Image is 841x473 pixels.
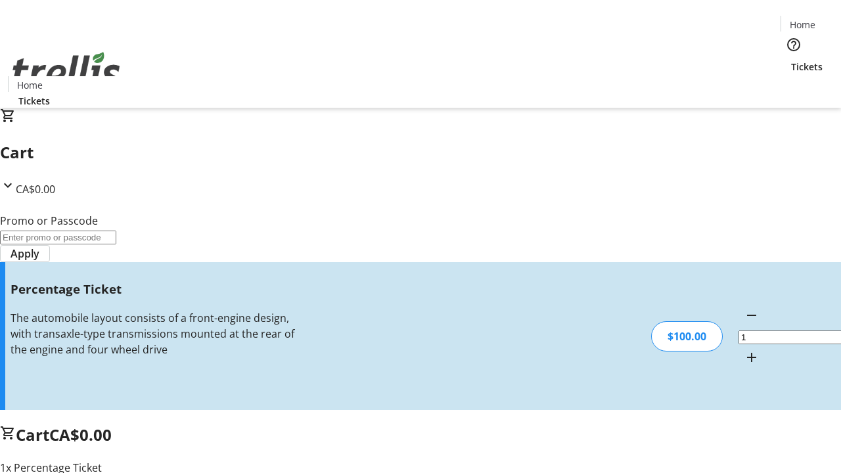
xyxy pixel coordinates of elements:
span: Home [790,18,815,32]
span: Tickets [791,60,823,74]
a: Tickets [781,60,833,74]
a: Home [781,18,823,32]
button: Cart [781,74,807,100]
h3: Percentage Ticket [11,280,298,298]
span: Apply [11,246,39,261]
span: CA$0.00 [49,424,112,445]
button: Help [781,32,807,58]
a: Home [9,78,51,92]
button: Decrement by one [739,302,765,328]
span: Home [17,78,43,92]
div: $100.00 [651,321,723,351]
img: Orient E2E Organization p3gWjBckj6's Logo [8,37,125,103]
span: CA$0.00 [16,182,55,196]
div: The automobile layout consists of a front-engine design, with transaxle-type transmissions mounte... [11,310,298,357]
a: Tickets [8,94,60,108]
span: Tickets [18,94,50,108]
button: Increment by one [739,344,765,371]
